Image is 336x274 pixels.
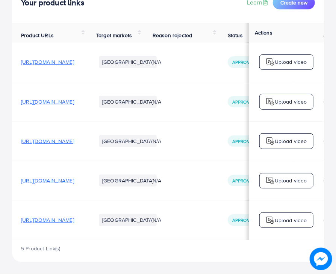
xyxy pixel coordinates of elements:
[232,217,256,223] span: Approved
[232,178,256,184] span: Approved
[232,138,256,145] span: Approved
[232,59,256,65] span: Approved
[266,57,275,66] img: logo
[153,32,192,39] span: Reason rejected
[275,57,307,66] p: Upload video
[21,137,74,145] span: [URL][DOMAIN_NAME]
[228,32,243,39] span: Status
[153,177,161,184] span: N/A
[266,97,275,106] img: logo
[275,137,307,146] p: Upload video
[275,97,307,106] p: Upload video
[275,176,307,185] p: Upload video
[21,32,54,39] span: Product URLs
[153,98,161,105] span: N/A
[266,216,275,225] img: logo
[275,216,307,225] p: Upload video
[153,58,161,66] span: N/A
[21,177,74,184] span: [URL][DOMAIN_NAME]
[21,98,74,105] span: [URL][DOMAIN_NAME]
[99,96,157,108] li: [GEOGRAPHIC_DATA]
[99,56,157,68] li: [GEOGRAPHIC_DATA]
[266,137,275,146] img: logo
[21,58,74,66] span: [URL][DOMAIN_NAME]
[99,175,157,187] li: [GEOGRAPHIC_DATA]
[310,248,332,270] img: image
[153,216,161,224] span: N/A
[153,137,161,145] span: N/A
[255,29,272,36] span: Actions
[232,99,256,105] span: Approved
[21,216,74,224] span: [URL][DOMAIN_NAME]
[99,135,157,147] li: [GEOGRAPHIC_DATA]
[99,214,157,226] li: [GEOGRAPHIC_DATA]
[21,245,61,252] span: 5 Product Link(s)
[96,32,132,39] span: Target markets
[266,176,275,185] img: logo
